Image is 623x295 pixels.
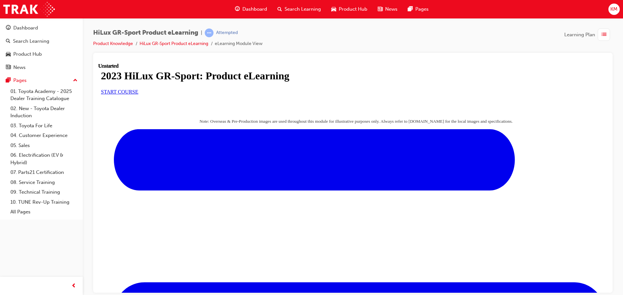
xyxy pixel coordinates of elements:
img: Trak [3,2,55,17]
span: car-icon [331,5,336,13]
a: Product Hub [3,48,80,60]
div: Attempted [216,30,238,36]
span: guage-icon [6,25,11,31]
span: pages-icon [408,5,413,13]
a: pages-iconPages [403,3,434,16]
a: 03. Toyota For Life [8,121,80,131]
a: 02. New - Toyota Dealer Induction [8,104,80,121]
button: Pages [3,74,80,86]
a: 04. Customer Experience [8,130,80,141]
span: learningRecordVerb_ATTEMPT-icon [205,28,214,37]
a: 01. Toyota Academy - 2025 Dealer Training Catalogue [8,86,80,104]
span: Note: Overseas & Pre-Production images are used throughout this module for illustrative purposes ... [101,56,414,61]
a: All Pages [8,207,80,217]
div: Product Hub [13,51,42,58]
div: Dashboard [13,24,38,32]
div: Pages [13,77,27,84]
button: DashboardSearch LearningProduct HubNews [3,21,80,74]
a: HiLux GR-Sport Product eLearning [140,41,208,46]
span: | [201,29,202,37]
a: START COURSE [3,26,40,31]
span: Search Learning [285,6,321,13]
a: 08. Service Training [8,177,80,187]
a: guage-iconDashboard [230,3,272,16]
span: Learning Plan [564,31,595,39]
span: search-icon [277,5,282,13]
span: prev-icon [71,282,76,290]
a: 06. Electrification (EV & Hybrid) [8,150,80,167]
button: Learning Plan [564,28,613,41]
a: search-iconSearch Learning [272,3,326,16]
a: Search Learning [3,35,80,47]
span: HiLux GR-Sport Product eLearning [93,29,198,37]
span: pages-icon [6,78,11,84]
span: guage-icon [235,5,240,13]
span: KM [610,6,617,13]
span: news-icon [6,65,11,71]
a: Product Knowledge [93,41,133,46]
span: list-icon [602,31,606,39]
span: news-icon [378,5,383,13]
button: KM [608,4,620,15]
h1: 2023 HiLux GR-Sport: Product eLearning [3,7,507,19]
a: News [3,62,80,74]
a: Dashboard [3,22,80,34]
span: up-icon [73,76,78,85]
span: car-icon [6,51,11,57]
a: car-iconProduct Hub [326,3,373,16]
div: News [13,64,26,71]
span: search-icon [6,39,10,44]
a: news-iconNews [373,3,403,16]
span: Product Hub [339,6,367,13]
a: 10. TUNE Rev-Up Training [8,197,80,207]
a: 09. Technical Training [8,187,80,197]
span: Dashboard [242,6,267,13]
li: eLearning Module View [215,40,263,48]
a: 05. Sales [8,141,80,151]
span: News [385,6,397,13]
span: Pages [415,6,429,13]
div: Search Learning [13,38,49,45]
a: 07. Parts21 Certification [8,167,80,177]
